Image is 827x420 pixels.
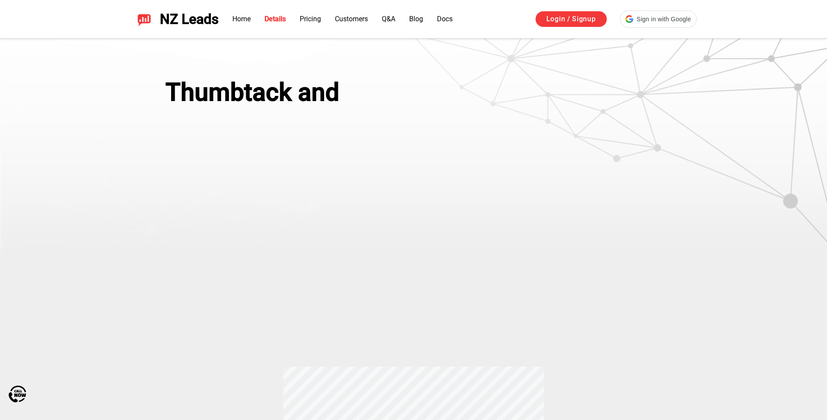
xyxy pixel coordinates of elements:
a: Details [265,15,286,23]
a: Customers [335,15,368,23]
span: Sign in with Google [637,15,691,24]
a: Pricing [300,15,321,23]
a: Docs [437,15,453,23]
a: Login / Signup [536,11,607,27]
div: Thumbtack and [165,78,419,107]
img: Call Now [9,385,26,403]
a: Q&A [382,15,395,23]
span: NZ Leads [160,11,218,27]
img: NZ Leads logo [137,12,151,26]
a: Home [232,15,251,23]
a: Blog [409,15,423,23]
div: Sign in with Google [620,10,697,28]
